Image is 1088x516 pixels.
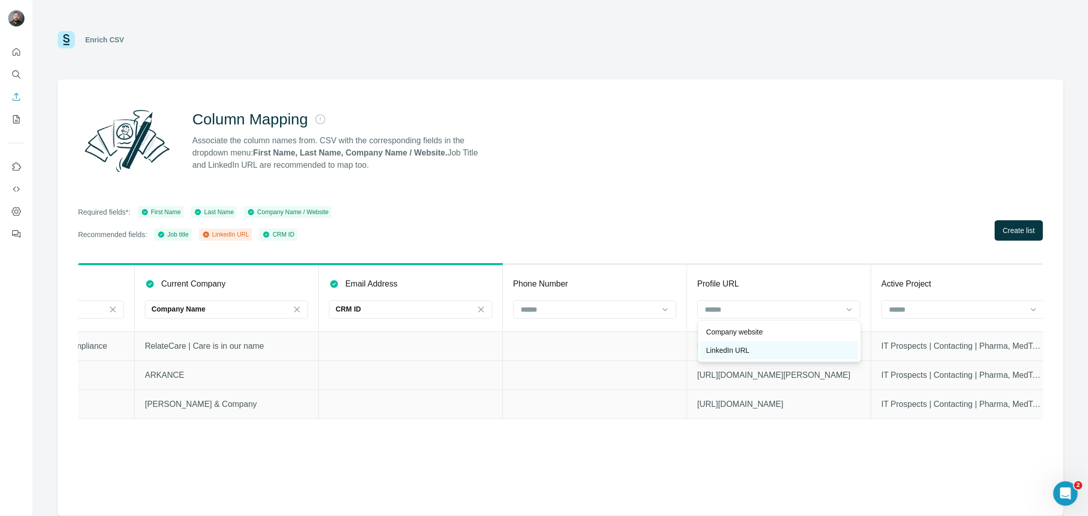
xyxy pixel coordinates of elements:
[697,369,861,381] p: [URL][DOMAIN_NAME][PERSON_NAME]
[706,327,763,337] p: Company website
[697,398,861,410] p: [URL][DOMAIN_NAME]
[262,230,294,239] div: CRM ID
[194,208,234,217] div: Last Name
[881,369,1045,381] p: IT Prospects | Contacting | Pharma, MedTech, Med Device | 50 - 1000 (uncontacted)
[8,88,24,106] button: Enrich CSV
[345,278,397,290] p: Email Address
[1053,481,1078,506] iframe: Intercom live chat
[8,202,24,221] button: Dashboard
[85,35,124,45] div: Enrich CSV
[202,230,249,239] div: LinkedIn URL
[8,225,24,243] button: Feedback
[78,229,147,240] p: Recommended fields:
[192,110,308,128] h2: Column Mapping
[192,135,487,171] p: Associate the column names from. CSV with the corresponding fields in the dropdown menu: Job Titl...
[145,340,308,352] p: RelateCare | Care is in our name
[78,207,131,217] p: Required fields*:
[8,180,24,198] button: Use Surfe API
[995,220,1043,241] button: Create list
[141,208,181,217] div: First Name
[8,43,24,61] button: Quick start
[8,65,24,84] button: Search
[253,148,447,157] strong: First Name, Last Name, Company Name / Website.
[145,369,308,381] p: ARKANCE
[247,208,328,217] div: Company Name / Website
[161,278,225,290] p: Current Company
[513,278,568,290] p: Phone Number
[58,31,75,48] img: Surfe Logo
[1003,225,1035,236] span: Create list
[8,110,24,128] button: My lists
[336,304,361,314] p: CRM ID
[881,340,1045,352] p: IT Prospects | Contacting | Pharma, MedTech, Med Device | 50 - 1000 (uncontacted)
[78,104,176,177] img: Surfe Illustration - Column Mapping
[8,158,24,176] button: Use Surfe on LinkedIn
[145,398,308,410] p: [PERSON_NAME] & Company
[881,278,931,290] p: Active Project
[706,345,750,355] p: LinkedIn URL
[151,304,206,314] p: Company Name
[157,230,188,239] div: Job title
[8,10,24,27] img: Avatar
[1074,481,1082,489] span: 2
[881,398,1045,410] p: IT Prospects | Contacting | Pharma, MedTech, Med Device | 50 - 1000 (uncontacted)|Capita/DoJ - Te...
[697,278,739,290] p: Profile URL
